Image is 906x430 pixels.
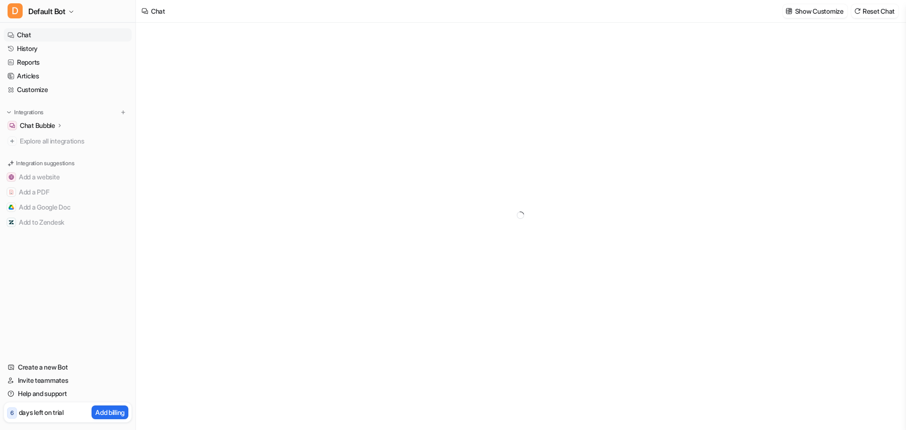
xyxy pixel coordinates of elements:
button: Add to ZendeskAdd to Zendesk [4,215,132,230]
img: Add a Google Doc [8,204,14,210]
button: Show Customize [783,4,847,18]
img: expand menu [6,109,12,116]
img: customize [786,8,792,15]
p: Add billing [95,407,125,417]
button: Reset Chat [851,4,898,18]
p: 6 [10,409,14,417]
img: Chat Bubble [9,123,15,128]
img: Add a website [8,174,14,180]
img: explore all integrations [8,136,17,146]
div: Chat [151,6,165,16]
p: days left on trial [19,407,64,417]
p: Integration suggestions [16,159,74,168]
a: Help and support [4,387,132,400]
img: menu_add.svg [120,109,126,116]
button: Add billing [92,405,128,419]
button: Add a websiteAdd a website [4,169,132,185]
a: Articles [4,69,132,83]
a: Explore all integrations [4,135,132,148]
p: Chat Bubble [20,121,55,130]
p: Show Customize [795,6,844,16]
a: Chat [4,28,132,42]
button: Add a Google DocAdd a Google Doc [4,200,132,215]
a: Create a new Bot [4,361,132,374]
a: History [4,42,132,55]
span: Default Bot [28,5,66,18]
a: Reports [4,56,132,69]
img: reset [854,8,861,15]
img: Add a PDF [8,189,14,195]
span: D [8,3,23,18]
p: Integrations [14,109,43,116]
button: Add a PDFAdd a PDF [4,185,132,200]
a: Invite teammates [4,374,132,387]
img: Add to Zendesk [8,219,14,225]
a: Customize [4,83,132,96]
span: Explore all integrations [20,134,128,149]
button: Integrations [4,108,46,117]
